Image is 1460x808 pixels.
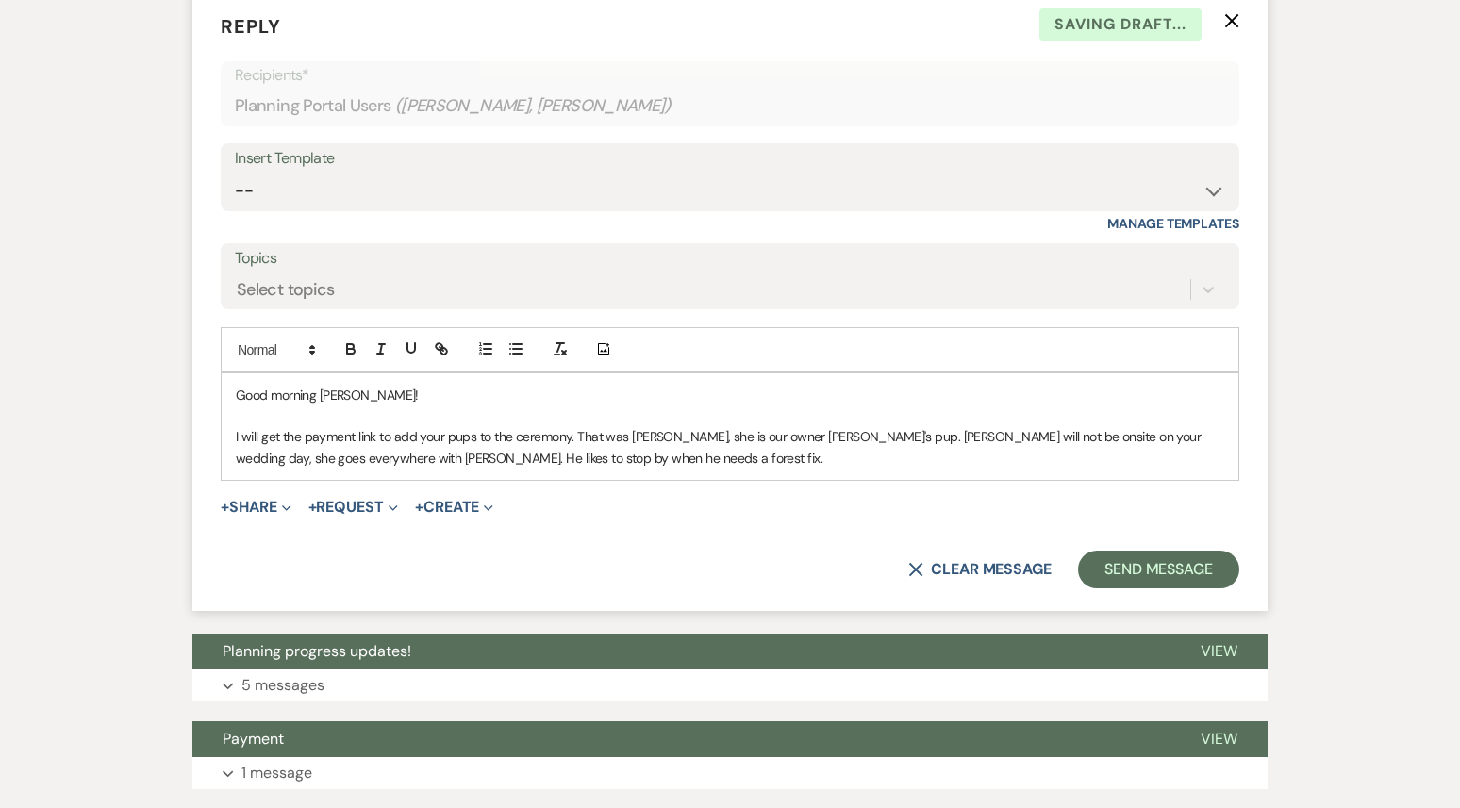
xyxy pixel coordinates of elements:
span: + [308,500,317,515]
p: 1 message [241,761,312,785]
span: Payment [223,729,284,749]
button: Clear message [908,562,1052,577]
button: Request [308,500,398,515]
span: ( [PERSON_NAME], [PERSON_NAME] ) [395,93,672,119]
button: 1 message [192,757,1268,789]
button: Create [415,500,493,515]
span: Planning progress updates! [223,641,411,661]
p: 5 messages [241,673,324,698]
p: I will get the payment link to add your pups to the ceremony. That was [PERSON_NAME], she is our ... [236,426,1224,469]
button: View [1170,721,1268,757]
div: Insert Template [235,145,1225,173]
span: Saving draft... [1039,8,1202,41]
button: Send Message [1078,551,1239,588]
div: Planning Portal Users [235,88,1225,124]
button: 5 messages [192,669,1268,701]
button: Payment [192,721,1170,757]
span: + [415,500,423,515]
div: Select topics [237,277,335,303]
a: Manage Templates [1107,215,1239,232]
span: View [1201,729,1237,749]
button: Planning progress updates! [192,634,1170,669]
label: Topics [235,245,1225,272]
button: View [1170,634,1268,669]
p: Good morning [PERSON_NAME]! [236,385,1224,405]
button: Share [221,500,291,515]
p: Recipients* [235,63,1225,88]
span: View [1201,641,1237,661]
span: Reply [221,14,281,39]
span: + [221,500,229,515]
